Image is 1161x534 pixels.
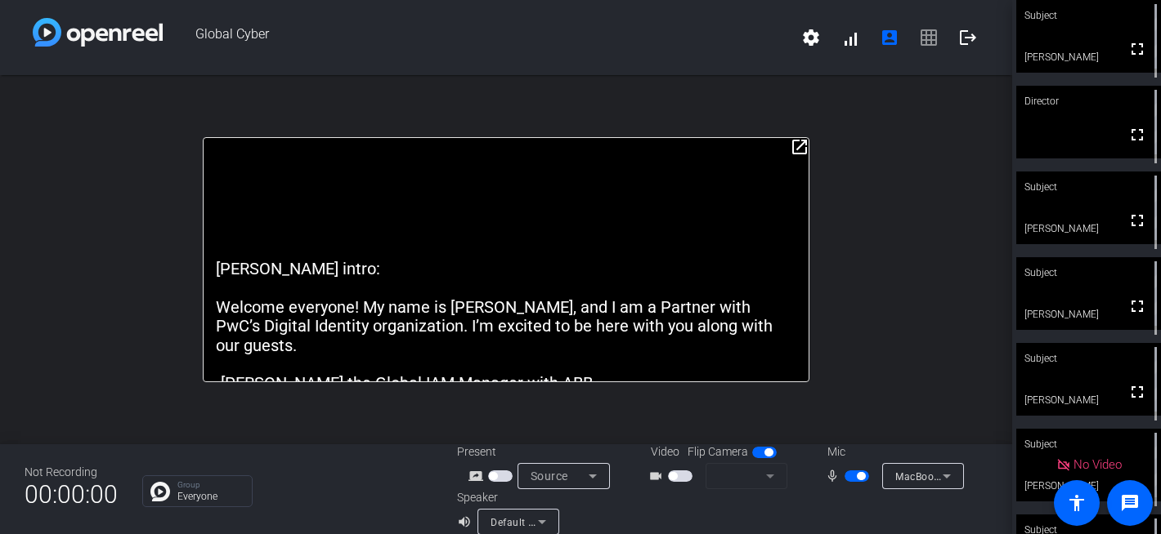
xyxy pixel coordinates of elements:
span: 00:00:00 [25,474,118,514]
span: MacBook Air Microphone (Built-in) [895,469,1059,483]
div: Present [457,443,621,461]
div: Speaker [457,489,555,506]
p: [PERSON_NAME] intro: [216,260,797,278]
div: Not Recording [25,464,118,481]
mat-icon: fullscreen [1127,39,1147,59]
img: white-gradient.svg [33,18,163,47]
mat-icon: settings [801,28,821,47]
mat-icon: message [1120,493,1140,513]
mat-icon: videocam_outline [648,466,668,486]
mat-icon: accessibility [1067,493,1087,513]
mat-icon: open_in_new [790,137,809,157]
span: Source [531,469,568,483]
mat-icon: fullscreen [1127,125,1147,145]
mat-icon: fullscreen [1127,296,1147,316]
span: Video [651,443,679,461]
div: Director [1016,86,1161,117]
span: No Video [1074,457,1122,472]
p: Everyone [177,492,244,501]
p: -[PERSON_NAME] the Global IAM Manager with ABB [216,374,797,393]
div: Mic [811,443,975,461]
mat-icon: logout [958,28,978,47]
mat-icon: screen_share_outline [468,466,488,486]
mat-icon: volume_up [457,512,477,532]
mat-icon: fullscreen [1127,382,1147,402]
mat-icon: mic_none [825,466,845,486]
span: Global Cyber [163,18,791,57]
p: Welcome everyone! My name is [PERSON_NAME], and I am a Partner with PwC’s Digital Identity organi... [216,298,797,355]
mat-icon: fullscreen [1127,211,1147,230]
p: Group [177,481,244,489]
span: Default - MacBook Air Speakers (Built-in) [491,515,684,528]
img: Chat Icon [150,482,170,501]
div: Subject [1016,171,1161,202]
div: Subject [1016,257,1161,288]
mat-icon: account_box [880,28,899,47]
span: Flip Camera [688,443,748,461]
button: signal_cellular_alt [831,18,870,57]
div: Subject [1016,343,1161,374]
div: Subject [1016,429,1161,460]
